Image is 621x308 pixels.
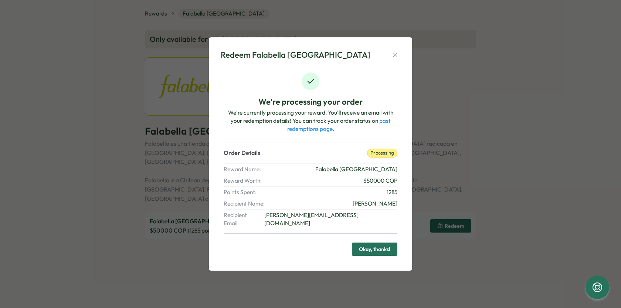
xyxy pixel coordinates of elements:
[264,211,397,227] span: [PERSON_NAME][EMAIL_ADDRESS][DOMAIN_NAME]
[353,200,397,208] span: [PERSON_NAME]
[224,109,397,133] p: We're currently processing your reward. You'll receive an email with your redemption details! You...
[359,243,390,255] span: Okay, thanks!
[387,188,397,196] span: 1285
[224,211,263,227] span: Recipient Email:
[221,49,370,61] div: Redeem Falabella [GEOGRAPHIC_DATA]
[224,148,260,158] p: Order Details
[363,177,397,185] span: $ 50000 COP
[224,188,265,196] span: Points Spent:
[367,149,397,158] p: processing
[315,165,397,173] span: Falabella [GEOGRAPHIC_DATA]
[258,96,363,108] p: We're processing your order
[224,165,265,173] span: Reward Name:
[224,200,265,208] span: Recipient Name:
[224,177,265,185] span: Reward Worth:
[352,243,397,256] button: Okay, thanks!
